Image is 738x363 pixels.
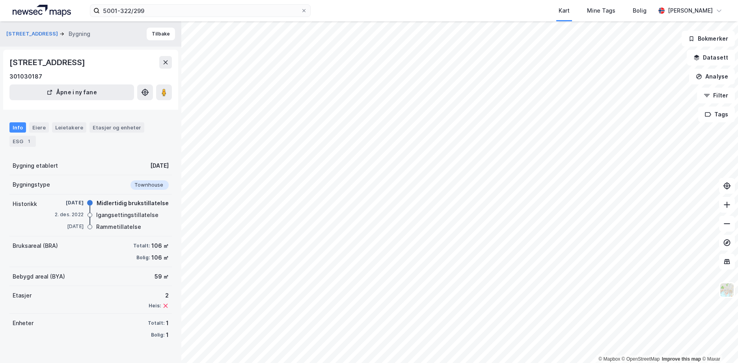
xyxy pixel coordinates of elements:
[13,291,32,300] div: Etasjer
[97,198,169,208] div: Midlertidig brukstillatelse
[52,199,84,206] div: [DATE]
[155,272,169,281] div: 59 ㎡
[699,325,738,363] iframe: Chat Widget
[698,107,735,122] button: Tags
[668,6,713,15] div: [PERSON_NAME]
[682,31,735,47] button: Bokmerker
[13,199,37,209] div: Historikk
[6,30,60,38] button: [STREET_ADDRESS]
[52,223,84,230] div: [DATE]
[25,137,33,145] div: 1
[13,318,34,328] div: Enheter
[96,222,141,232] div: Rammetillatelse
[598,356,620,362] a: Mapbox
[151,253,169,262] div: 106 ㎡
[699,325,738,363] div: Kontrollprogram for chat
[689,69,735,84] button: Analyse
[69,29,90,39] div: Bygning
[9,56,87,69] div: [STREET_ADDRESS]
[52,122,86,133] div: Leietakere
[13,272,65,281] div: Bebygd areal (BYA)
[148,320,164,326] div: Totalt:
[9,72,42,81] div: 301030187
[9,84,134,100] button: Åpne i ny fane
[9,136,36,147] div: ESG
[151,241,169,251] div: 106 ㎡
[151,332,164,338] div: Bolig:
[697,88,735,103] button: Filter
[9,122,26,133] div: Info
[687,50,735,65] button: Datasett
[622,356,660,362] a: OpenStreetMap
[29,122,49,133] div: Eiere
[559,6,570,15] div: Kart
[147,28,175,40] button: Tilbake
[52,211,84,218] div: 2. des. 2022
[662,356,701,362] a: Improve this map
[149,291,169,300] div: 2
[719,283,734,298] img: Z
[587,6,615,15] div: Mine Tags
[166,318,169,328] div: 1
[150,161,169,170] div: [DATE]
[166,330,169,340] div: 1
[93,124,141,131] div: Etasjer og enheter
[633,6,647,15] div: Bolig
[96,210,158,220] div: Igangsettingstillatelse
[100,5,301,17] input: Søk på adresse, matrikkel, gårdeiere, leietakere eller personer
[133,243,150,249] div: Totalt:
[149,303,161,309] div: Heis:
[13,161,58,170] div: Bygning etablert
[13,5,71,17] img: logo.a4113a55bc3d86da70a041830d287a7e.svg
[13,180,50,189] div: Bygningstype
[13,241,58,251] div: Bruksareal (BRA)
[136,254,150,261] div: Bolig:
